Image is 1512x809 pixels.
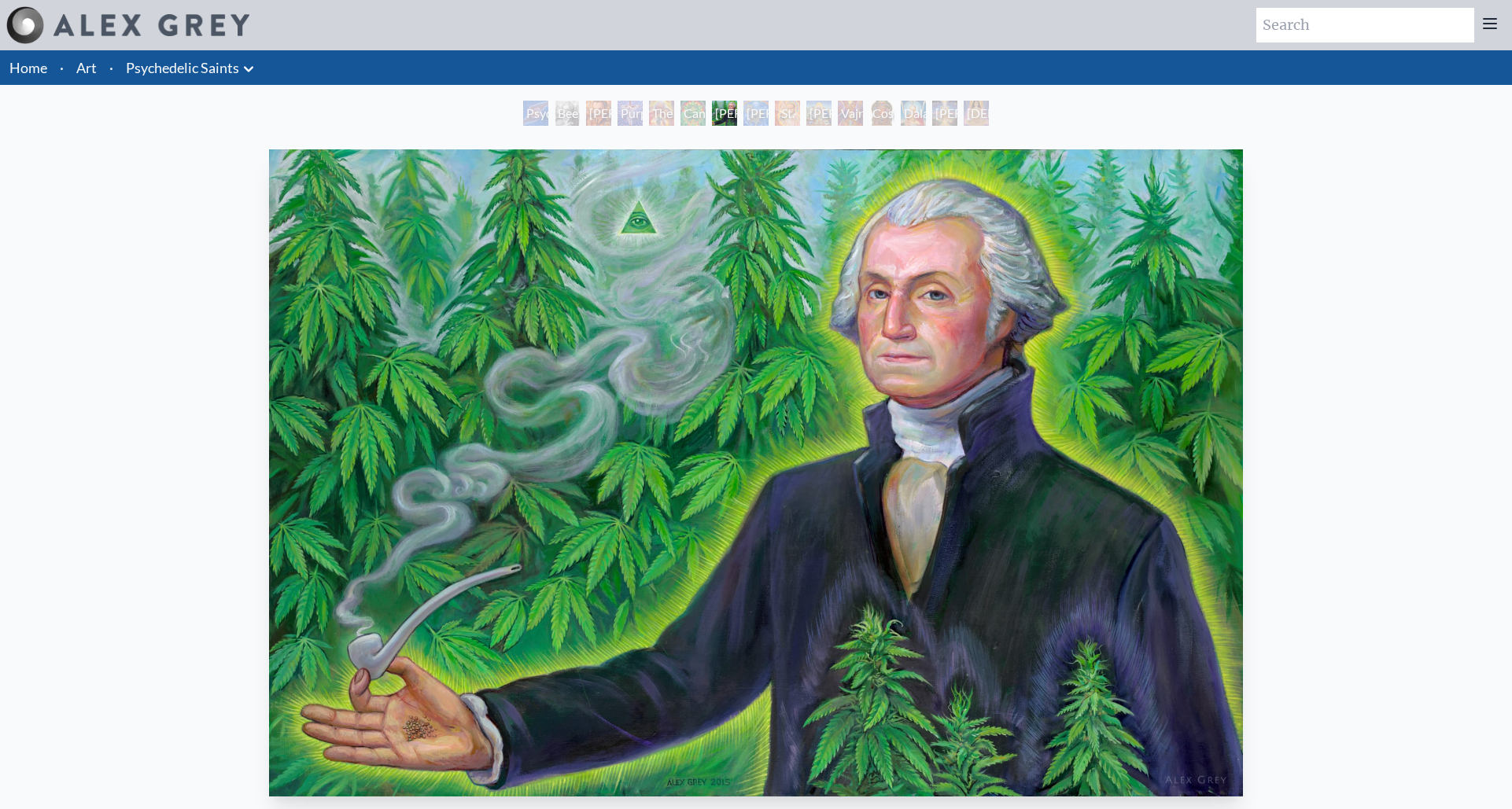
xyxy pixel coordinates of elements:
div: [PERSON_NAME] [932,101,957,126]
input: Search [1256,8,1474,42]
a: Home [9,59,47,76]
img: George-Washinton---Hemp-Farmer-2015-Alex-Grey-watermarked.jpg [269,149,1244,796]
li: · [103,50,120,85]
div: Cosmic [DEMOGRAPHIC_DATA] [869,101,894,126]
div: [PERSON_NAME] [806,101,832,126]
div: [PERSON_NAME] & the New Eleusis [743,101,769,126]
div: [PERSON_NAME] M.D., Cartographer of Consciousness [586,101,611,126]
div: St. [PERSON_NAME] & The LSD Revelation Revolution [775,101,800,126]
a: Art [76,57,97,79]
div: [DEMOGRAPHIC_DATA] [964,101,989,126]
div: Vajra Guru [838,101,863,126]
div: Purple [DEMOGRAPHIC_DATA] [618,101,643,126]
div: Beethoven [555,101,580,126]
div: Psychedelic Healing [523,101,548,126]
div: [PERSON_NAME][US_STATE] - Hemp Farmer [712,101,737,126]
a: Psychedelic Saints [126,57,239,79]
div: Dalai Lama [901,101,926,126]
div: Cannabacchus [680,101,706,126]
li: · [53,50,70,85]
div: The Shulgins and their Alchemical Angels [649,101,674,126]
